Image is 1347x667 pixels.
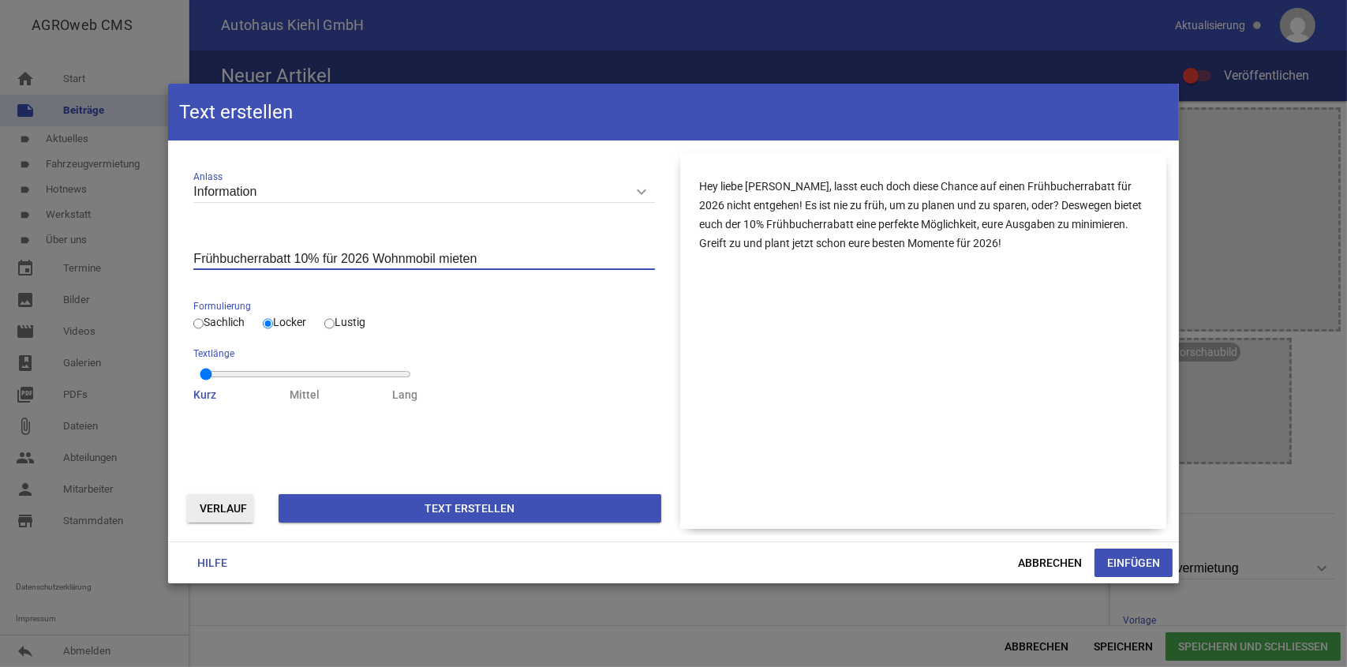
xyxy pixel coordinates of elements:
[1005,549,1094,577] span: Abbrechen
[1094,549,1173,577] button: Einfügen
[187,494,253,523] button: Verlauf
[324,314,335,333] input: Lustig
[263,314,273,333] input: Locker
[193,346,417,362] div: Textlänge
[279,494,660,523] button: Text erstellen
[392,387,417,403] span: Lang
[290,387,320,403] span: Mittel
[324,316,365,328] label: Lustig
[700,177,1147,253] p: Hey liebe [PERSON_NAME], lasst euch doch diese Chance auf einen Frühbucherrabatt für 2026 nicht e...
[193,298,654,314] div: Formulierung
[193,387,216,403] span: Kurz
[179,99,293,125] h4: Text erstellen
[193,316,245,328] label: Sachlich
[263,316,306,328] label: Locker
[630,179,655,204] i: keyboard_arrow_down
[193,314,204,333] input: Sachlich
[174,549,250,577] span: HILFE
